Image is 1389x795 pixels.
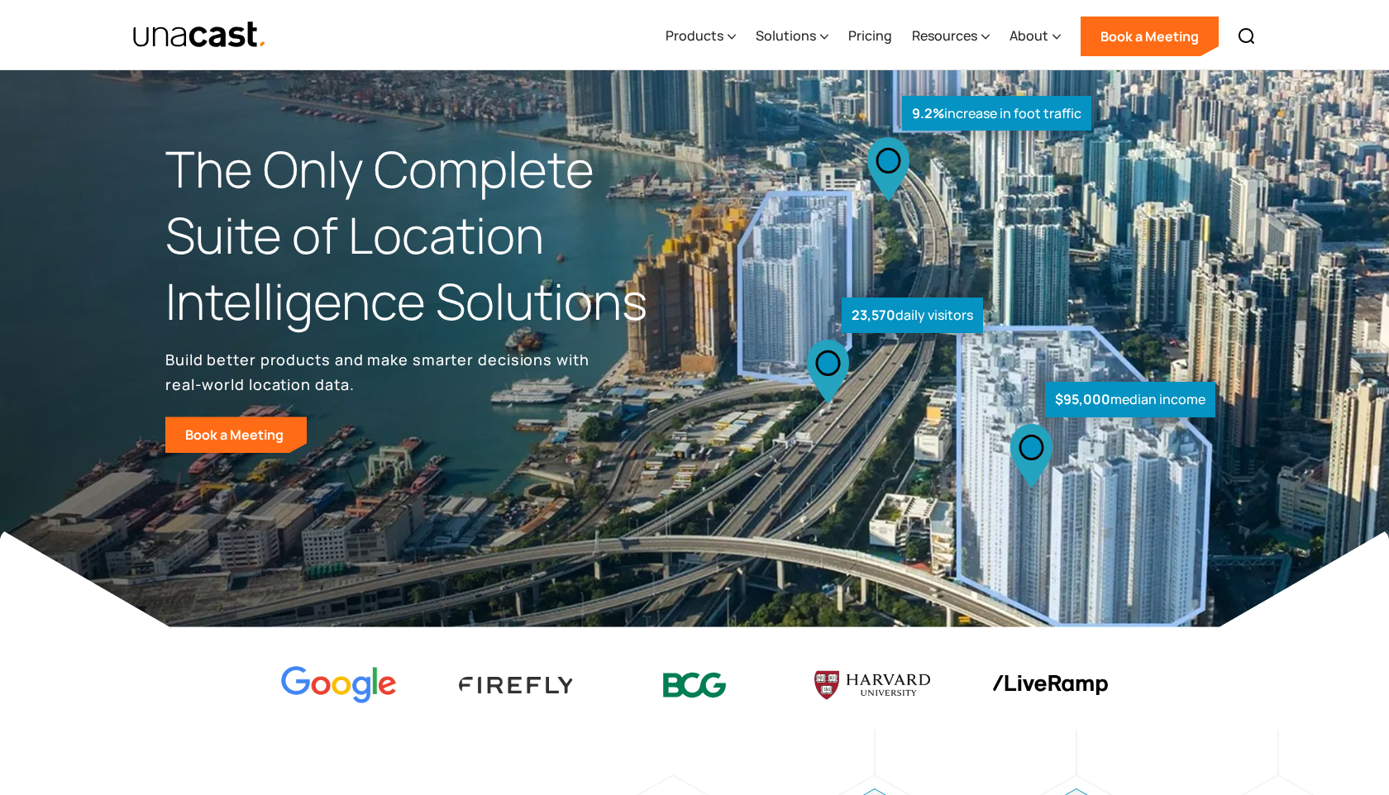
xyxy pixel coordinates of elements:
[912,26,977,45] div: Resources
[459,677,575,693] img: Firefly Advertising logo
[1081,17,1219,56] a: Book a Meeting
[132,21,267,50] img: Unacast text logo
[756,2,828,70] div: Solutions
[912,2,990,70] div: Resources
[852,306,895,324] strong: 23,570
[281,666,397,705] img: Google logo Color
[842,298,983,333] div: daily visitors
[1055,390,1110,408] strong: $95,000
[165,417,307,453] a: Book a Meeting
[1010,2,1061,70] div: About
[814,665,930,705] img: Harvard U logo
[756,26,816,45] div: Solutions
[1045,382,1215,417] div: median income
[132,21,267,50] a: home
[1237,26,1257,46] img: Search icon
[992,675,1108,696] img: liveramp logo
[666,26,723,45] div: Products
[165,136,694,334] h1: The Only Complete Suite of Location Intelligence Solutions
[637,662,752,709] img: BCG logo
[902,96,1091,131] div: increase in foot traffic
[912,104,944,122] strong: 9.2%
[666,2,736,70] div: Products
[1010,26,1048,45] div: About
[165,347,595,397] p: Build better products and make smarter decisions with real-world location data.
[848,2,892,70] a: Pricing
